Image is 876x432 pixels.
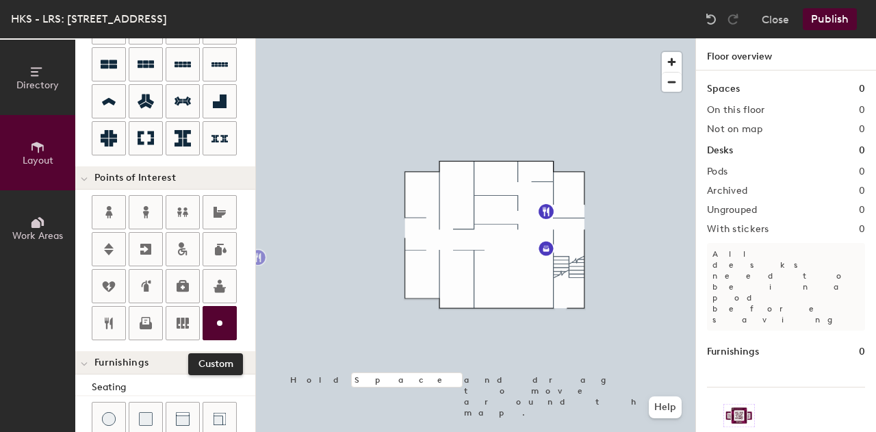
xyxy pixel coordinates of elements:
[707,81,740,97] h1: Spaces
[859,81,865,97] h1: 0
[859,224,865,235] h2: 0
[704,12,718,26] img: Undo
[707,186,747,196] h2: Archived
[707,166,727,177] h2: Pods
[203,306,237,340] button: Custom
[707,344,759,359] h1: Furnishings
[859,124,865,135] h2: 0
[94,357,149,368] span: Furnishings
[859,143,865,158] h1: 0
[16,79,59,91] span: Directory
[859,105,865,116] h2: 0
[859,186,865,196] h2: 0
[139,412,153,426] img: Cushion
[649,396,682,418] button: Help
[707,143,733,158] h1: Desks
[707,124,762,135] h2: Not on map
[213,412,227,426] img: Couch (corner)
[859,205,865,216] h2: 0
[707,224,769,235] h2: With stickers
[726,12,740,26] img: Redo
[92,380,255,395] div: Seating
[11,10,167,27] div: HKS - LRS: [STREET_ADDRESS]
[94,173,176,183] span: Points of Interest
[707,105,765,116] h2: On this floor
[707,205,758,216] h2: Ungrouped
[762,8,789,30] button: Close
[707,243,865,331] p: All desks need to be in a pod before saving
[23,155,53,166] span: Layout
[803,8,857,30] button: Publish
[859,166,865,177] h2: 0
[859,344,865,359] h1: 0
[723,404,755,427] img: Sticker logo
[176,412,190,426] img: Couch (middle)
[696,38,876,71] h1: Floor overview
[12,230,63,242] span: Work Areas
[102,412,116,426] img: Stool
